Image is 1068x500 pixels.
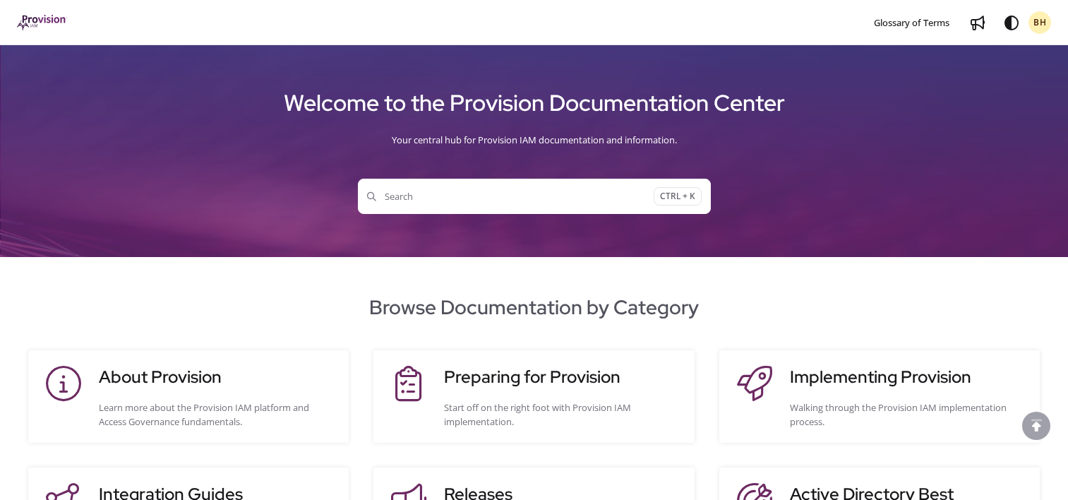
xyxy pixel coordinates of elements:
[17,15,67,30] img: brand logo
[966,11,989,34] a: Whats new
[874,16,949,29] span: Glossary of Terms
[1000,11,1023,34] button: Theme options
[388,364,680,429] a: Preparing for ProvisionStart off on the right foot with Provision IAM implementation.
[17,292,1051,322] h2: Browse Documentation by Category
[444,364,680,390] h3: Preparing for Provision
[790,400,1026,429] div: Walking through the Provision IAM implementation process.
[733,364,1026,429] a: Implementing ProvisionWalking through the Provision IAM implementation process.
[444,400,680,429] div: Start off on the right foot with Provision IAM implementation.
[790,364,1026,390] h3: Implementing Provision
[17,15,67,31] a: Project logo
[1022,412,1050,440] div: scroll to top
[1028,11,1051,34] button: BH
[99,400,335,429] div: Learn more about the Provision IAM platform and Access Governance fundamentals.
[654,187,702,206] span: CTRL + K
[42,364,335,429] a: About ProvisionLearn more about the Provision IAM platform and Access Governance fundamentals.
[99,364,335,390] h3: About Provision
[358,179,711,214] button: SearchCTRL + K
[1033,16,1047,30] span: BH
[17,122,1051,157] div: Your central hub for Provision IAM documentation and information.
[17,84,1051,122] h1: Welcome to the Provision Documentation Center
[367,189,654,203] span: Search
